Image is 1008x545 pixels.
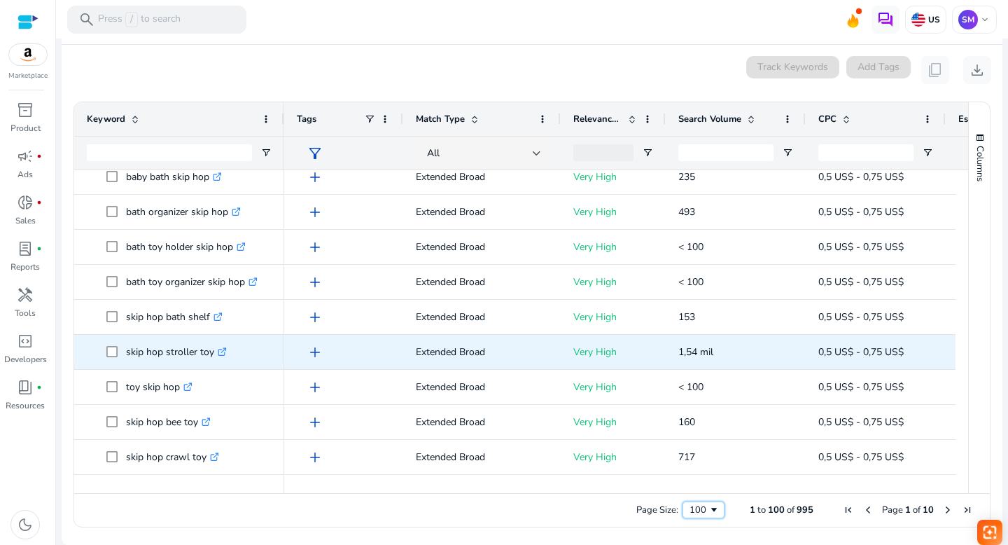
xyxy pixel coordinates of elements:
p: Extended Broad [416,163,548,191]
p: US [925,14,940,25]
input: Search Volume Filter Input [678,144,773,161]
span: Tags [297,113,316,125]
p: Reports [10,261,40,273]
p: Developers [4,353,47,366]
span: < 100 [678,380,703,394]
span: 995 [797,504,813,516]
p: baby bath skip hop [126,163,222,191]
div: Last Page [962,504,973,516]
span: 235 [678,170,695,184]
span: search [78,11,95,28]
p: skip hop crawl toy [126,443,219,471]
span: < 100 [678,240,703,254]
p: Extended Broad [416,233,548,261]
span: CPC [818,113,836,125]
p: skip hop bee toy [126,408,211,436]
p: SM [958,10,978,29]
p: Tools [15,307,36,319]
span: inventory_2 [17,102,34,118]
span: 1 [905,504,911,516]
p: skip hop push toy [126,478,217,506]
p: Very High [573,373,653,401]
span: 0,5 US$ - 0,75 US$ [818,345,904,359]
span: download [969,62,986,78]
span: fiber_manual_record [36,385,42,390]
span: campaign [17,148,34,165]
span: 0,5 US$ - 0,75 US$ [818,450,904,464]
div: 100 [689,504,708,516]
div: Next Page [942,504,953,516]
button: Open Filter Menu [260,147,272,158]
p: Sales [15,214,36,227]
input: CPC Filter Input [818,144,913,161]
span: 1,54 mil [678,345,713,359]
span: Page [882,504,903,516]
span: fiber_manual_record [36,200,42,205]
p: Very High [573,303,653,331]
button: download [963,56,991,84]
span: fiber_manual_record [36,246,42,251]
p: Very High [573,443,653,471]
span: lab_profile [17,240,34,257]
button: Open Filter Menu [642,147,653,158]
span: 1 [750,504,755,516]
span: add [307,169,323,186]
span: add [307,414,323,431]
p: Extended Broad [416,373,548,401]
span: add [307,204,323,221]
span: add [307,379,323,396]
span: 0,5 US$ - 0,75 US$ [818,310,904,324]
span: add [307,239,323,256]
p: Resources [6,399,45,412]
input: Keyword Filter Input [87,144,252,161]
span: Columns [974,146,986,181]
p: Extended Broad [416,478,548,506]
img: us.svg [911,13,925,27]
span: 100 [768,504,785,516]
span: book_4 [17,379,34,396]
span: 0,5 US$ - 0,75 US$ [818,240,904,254]
span: 717 [678,450,695,464]
span: / [125,12,138,27]
p: Extended Broad [416,303,548,331]
p: Very High [573,478,653,506]
span: add [307,344,323,361]
p: skip hop stroller toy [126,338,227,366]
span: Search Volume [678,113,741,125]
button: Open Filter Menu [922,147,933,158]
p: Very High [573,233,653,261]
span: code_blocks [17,333,34,350]
span: filter_alt [307,145,323,162]
span: Match Type [416,113,465,125]
p: Very High [573,268,653,296]
span: to [757,504,766,516]
p: Extended Broad [416,408,548,436]
span: 493 [678,205,695,219]
p: Very High [573,163,653,191]
div: First Page [843,504,854,516]
span: 160 [678,415,695,429]
p: Ads [17,168,33,181]
div: Page Size [682,502,724,518]
button: Open Filter Menu [782,147,793,158]
span: All [427,146,440,160]
span: fiber_manual_record [36,153,42,159]
span: 0,5 US$ - 0,75 US$ [818,415,904,429]
p: Very High [573,338,653,366]
p: bath toy holder skip hop [126,233,246,261]
p: bath toy organizer skip hop [126,268,258,296]
p: skip hop bath shelf [126,303,223,331]
p: toy skip hop [126,373,192,401]
p: Extended Broad [416,443,548,471]
span: donut_small [17,194,34,211]
p: Product [10,122,41,134]
p: Press to search [98,12,181,27]
span: dark_mode [17,516,34,533]
p: Extended Broad [416,198,548,226]
p: Very High [573,408,653,436]
span: < 100 [678,275,703,289]
span: Relevance Score [573,113,622,125]
p: Extended Broad [416,338,548,366]
div: Page Size: [636,504,678,516]
span: add [307,274,323,291]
